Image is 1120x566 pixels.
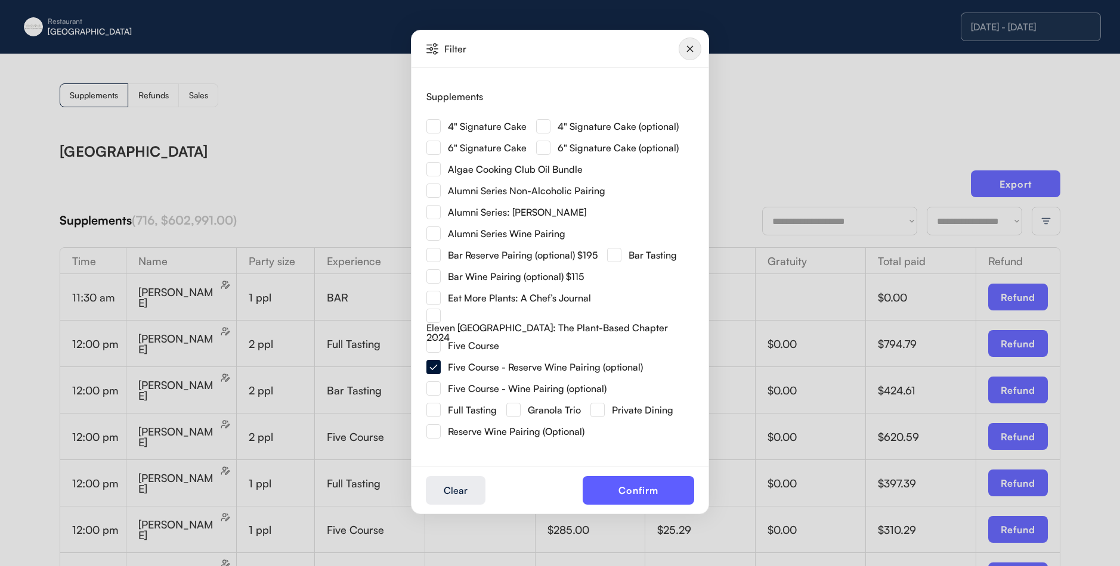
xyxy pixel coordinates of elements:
img: Rectangle%20315.svg [426,162,441,176]
div: Eat More Plants: A Chef’s Journal [448,293,591,303]
img: Rectangle%20315.svg [426,309,441,323]
div: Bar Wine Pairing (optional) $115 [448,272,584,281]
img: Rectangle%20315.svg [536,141,550,155]
div: Bar Tasting [629,250,677,260]
div: Granola Trio [528,405,581,415]
img: Group%2010124643.svg [679,38,701,60]
img: Rectangle%20315.svg [426,269,441,284]
div: Supplements [426,92,483,101]
img: Rectangle%20315.svg [426,424,441,439]
img: Rectangle%20315.svg [426,403,441,417]
img: Rectangle%20315.svg [590,403,605,417]
div: 6" Signature Cake (optional) [558,143,679,153]
img: Rectangle%20315.svg [426,205,441,219]
img: Rectangle%20315.svg [426,291,441,305]
div: Eleven [GEOGRAPHIC_DATA]: The Plant-Based Chapter 2024 [426,323,684,342]
img: Vector%20%2835%29.svg [426,43,438,55]
div: Alumni Series Non-Alcoholic Pairing [448,186,605,195]
button: Clear [426,476,485,505]
img: Rectangle%20315.svg [426,141,441,155]
img: Group%20266.svg [426,360,441,374]
img: Rectangle%20315.svg [506,403,521,417]
div: 4" Signature Cake (optional) [558,122,679,131]
img: Rectangle%20315.svg [607,248,621,262]
div: Alumni Series Wine Pairing [448,229,565,238]
img: Rectangle%20315.svg [426,119,441,133]
img: Rectangle%20315.svg [536,119,550,133]
div: Filter [444,44,533,54]
img: Rectangle%20315.svg [426,381,441,396]
img: Rectangle%20315.svg [426,184,441,198]
div: Reserve Wine Pairing (Optional) [448,427,584,436]
div: Bar Reserve Pairing (optional) $195 [448,250,598,260]
div: Five Course - Reserve Wine Pairing (optional) [448,362,643,372]
div: Private Dining [612,405,673,415]
button: Confirm [583,476,694,505]
div: Alumni Series: [PERSON_NAME] [448,207,586,217]
div: Five Course - Wine Pairing (optional) [448,384,607,393]
div: 6" Signature Cake [448,143,527,153]
div: Full Tasting [448,405,497,415]
img: Rectangle%20315.svg [426,248,441,262]
div: Five Course [448,341,499,350]
img: Rectangle%20315.svg [426,226,441,241]
div: Algae Cooking Club Oil Bundle [448,164,583,174]
img: Rectangle%20315.svg [426,338,441,353]
div: 4" Signature Cake [448,122,527,131]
